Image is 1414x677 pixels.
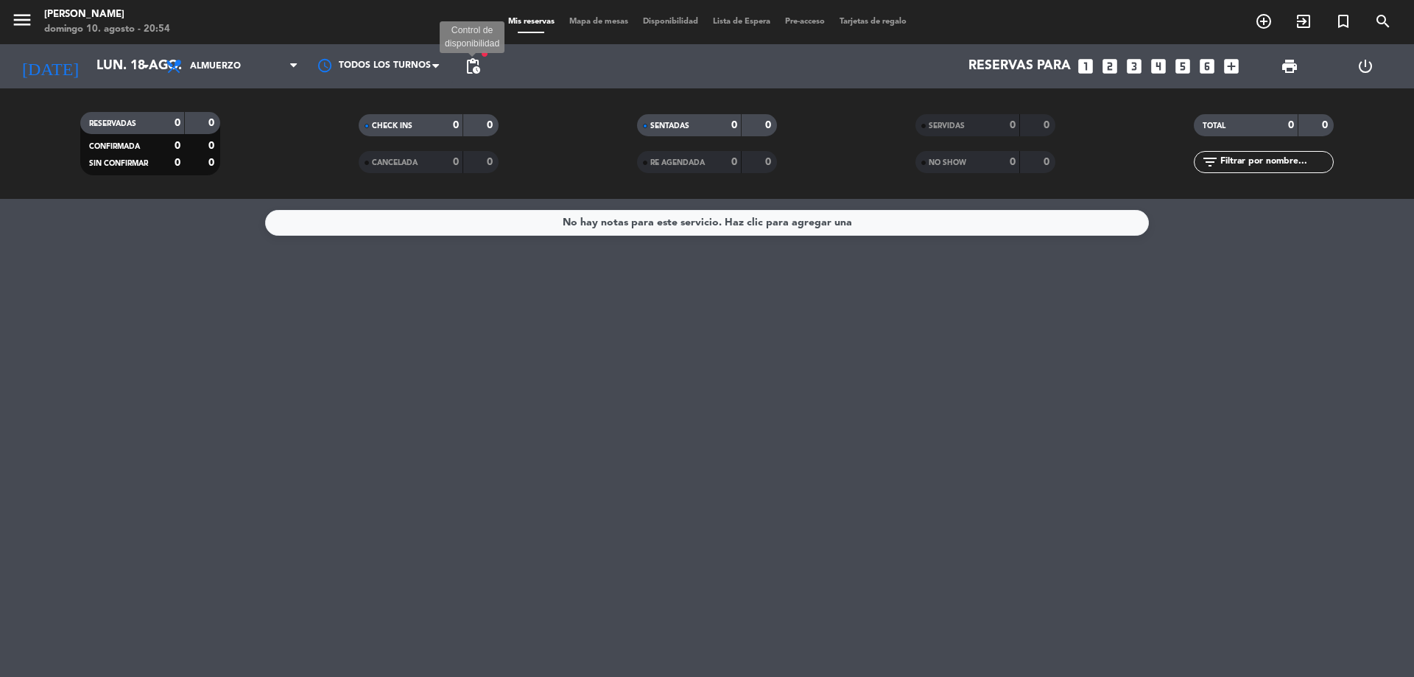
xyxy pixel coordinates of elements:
[706,18,778,26] span: Lista de Espera
[778,18,832,26] span: Pre-acceso
[440,21,504,54] div: Control de disponibilidad
[929,122,965,130] span: SERVIDAS
[44,22,170,37] div: domingo 10. agosto - 20:54
[1197,57,1217,76] i: looks_6
[89,160,148,167] span: SIN CONFIRMAR
[137,57,155,75] i: arrow_drop_down
[1100,57,1119,76] i: looks_two
[11,50,89,83] i: [DATE]
[501,18,562,26] span: Mis reservas
[1044,157,1052,167] strong: 0
[11,9,33,31] i: menu
[1219,154,1333,170] input: Filtrar por nombre...
[1222,57,1241,76] i: add_box
[1255,13,1273,30] i: add_circle_outline
[1010,120,1016,130] strong: 0
[175,158,180,168] strong: 0
[487,157,496,167] strong: 0
[562,18,636,26] span: Mapa de mesas
[208,158,217,168] strong: 0
[190,61,241,71] span: Almuerzo
[1295,13,1312,30] i: exit_to_app
[372,159,418,166] span: CANCELADA
[1149,57,1168,76] i: looks_4
[1125,57,1144,76] i: looks_3
[731,120,737,130] strong: 0
[1327,44,1403,88] div: LOG OUT
[175,141,180,151] strong: 0
[372,122,412,130] span: CHECK INS
[650,159,705,166] span: RE AGENDADA
[765,157,774,167] strong: 0
[1357,57,1374,75] i: power_settings_new
[208,118,217,128] strong: 0
[1076,57,1095,76] i: looks_one
[44,7,170,22] div: [PERSON_NAME]
[731,157,737,167] strong: 0
[487,120,496,130] strong: 0
[968,59,1071,74] span: Reservas para
[1010,157,1016,167] strong: 0
[1334,13,1352,30] i: turned_in_not
[1201,153,1219,171] i: filter_list
[1173,57,1192,76] i: looks_5
[1281,57,1298,75] span: print
[832,18,914,26] span: Tarjetas de regalo
[636,18,706,26] span: Disponibilidad
[175,118,180,128] strong: 0
[89,120,136,127] span: RESERVADAS
[650,122,689,130] span: SENTADAS
[1322,120,1331,130] strong: 0
[1288,120,1294,130] strong: 0
[765,120,774,130] strong: 0
[11,9,33,36] button: menu
[929,159,966,166] span: NO SHOW
[464,57,482,75] span: pending_actions
[1374,13,1392,30] i: search
[208,141,217,151] strong: 0
[563,214,852,231] div: No hay notas para este servicio. Haz clic para agregar una
[89,143,140,150] span: CONFIRMADA
[453,157,459,167] strong: 0
[1044,120,1052,130] strong: 0
[453,120,459,130] strong: 0
[1203,122,1225,130] span: TOTAL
